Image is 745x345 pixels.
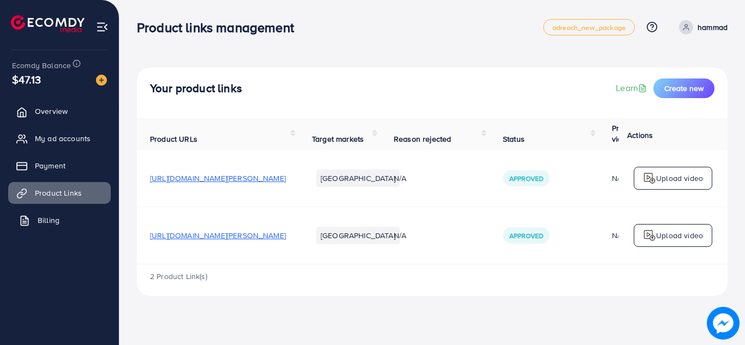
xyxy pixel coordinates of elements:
[612,230,639,241] div: N/A
[627,130,653,141] span: Actions
[616,82,649,94] a: Learn
[316,227,400,244] li: [GEOGRAPHIC_DATA]
[96,21,109,33] img: menu
[394,134,451,144] span: Reason rejected
[394,173,406,184] span: N/A
[35,106,68,117] span: Overview
[643,229,656,242] img: logo
[643,172,656,185] img: logo
[150,134,197,144] span: Product URLs
[12,71,41,87] span: $47.13
[137,20,303,35] h3: Product links management
[653,78,714,98] button: Create new
[11,15,85,32] img: logo
[8,155,111,177] a: Payment
[656,172,703,185] p: Upload video
[35,187,82,198] span: Product Links
[35,160,65,171] span: Payment
[35,133,91,144] span: My ad accounts
[150,230,286,241] span: [URL][DOMAIN_NAME][PERSON_NAME]
[8,128,111,149] a: My ad accounts
[150,82,242,95] h4: Your product links
[612,123,639,144] span: Product video
[612,173,639,184] div: N/A
[503,134,525,144] span: Status
[394,230,406,241] span: N/A
[675,20,728,34] a: hammad
[8,209,111,231] a: Billing
[552,24,626,31] span: adreach_new_package
[698,21,728,34] p: hammad
[150,271,207,282] span: 2 Product Link(s)
[12,60,71,71] span: Ecomdy Balance
[312,134,364,144] span: Target markets
[38,215,59,226] span: Billing
[8,100,111,122] a: Overview
[8,182,111,204] a: Product Links
[316,170,400,187] li: [GEOGRAPHIC_DATA]
[96,75,107,86] img: image
[707,307,740,340] img: image
[664,83,704,94] span: Create new
[150,173,286,184] span: [URL][DOMAIN_NAME][PERSON_NAME]
[509,174,543,183] span: Approved
[543,19,635,35] a: adreach_new_package
[509,231,543,240] span: Approved
[656,229,703,242] p: Upload video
